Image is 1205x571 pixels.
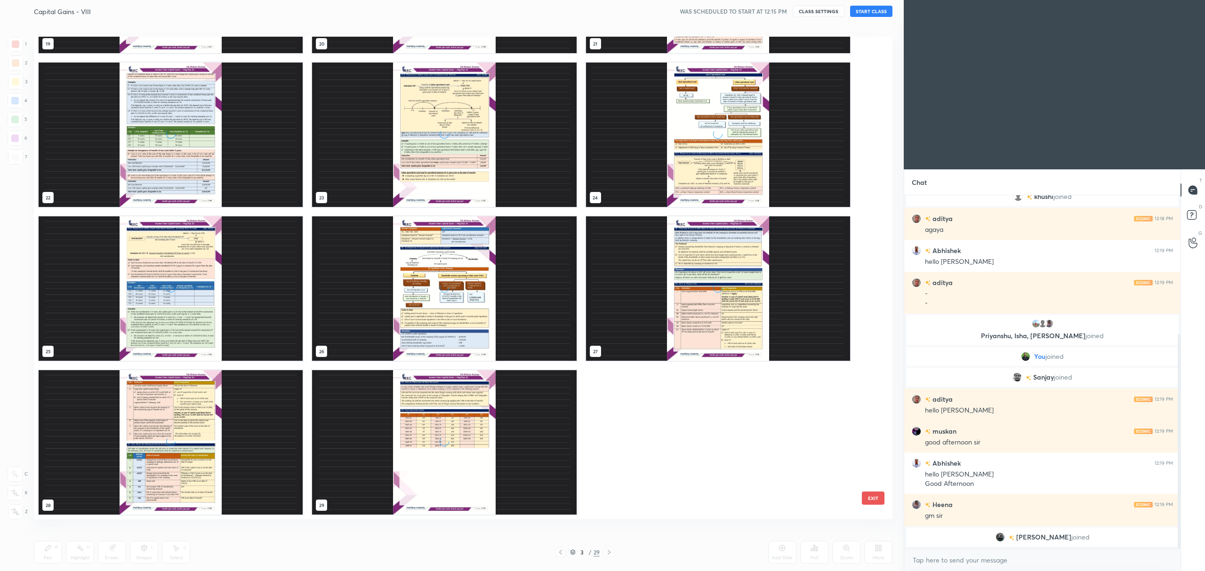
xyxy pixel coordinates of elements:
img: iconic-light.a09c19a4.png [1134,397,1153,402]
img: iconic-light.a09c19a4.png [1134,502,1153,508]
img: no-rating-badge.077c3623.svg [925,248,931,254]
div: 12:19 PM [1155,502,1173,508]
div: hello [PERSON_NAME] [925,406,1173,415]
img: 6f68f2a55eb8455e922a5563743efcb3.jpg [912,246,921,255]
span: [PERSON_NAME] [1016,533,1071,541]
span: joined [1085,331,1104,340]
img: 8430983dc3024bc59926ac31699ae35f.jpg [912,427,921,436]
div: C [8,467,28,482]
img: 43bd5b84e94d440096ad6cb504c30590.jpg [912,500,921,509]
div: grid [904,195,1181,548]
div: 12:19 PM [1155,280,1173,285]
div: Z [8,504,28,519]
img: no-rating-badge.077c3623.svg [1026,375,1031,381]
h6: muskan [931,426,956,436]
img: default.png [1038,319,1047,328]
p: G [1198,230,1202,237]
span: joined [1045,353,1064,360]
div: hello [PERSON_NAME] [925,257,1173,267]
div: 1 [8,37,27,52]
div: agaya [925,225,1173,235]
img: 43bd5b84e94d440096ad6cb504c30590.jpg [1044,319,1054,328]
div: 6 [8,131,27,146]
img: no-rating-badge.077c3623.svg [1027,195,1032,200]
div: 3 [8,74,27,89]
h5: WAS SCHEDULED TO START AT 12:15 PM [680,7,787,16]
img: no-rating-badge.077c3623.svg [1009,535,1014,540]
div: 4 [8,93,27,108]
span: You [1034,353,1045,360]
span: khushi [1034,193,1053,200]
img: e38ab81fadd44d958d0b9871958952d3.jpg [912,214,921,223]
h6: Abhishek [931,246,961,255]
div: hello [PERSON_NAME] [925,470,1173,479]
div: 12:19 PM [1155,248,1173,254]
span: joined [1071,533,1090,541]
img: no-rating-badge.077c3623.svg [925,429,931,434]
img: no-rating-badge.077c3623.svg [925,397,931,402]
div: gm sir [925,511,1173,521]
div: - [925,299,1173,308]
span: joined [1054,373,1072,381]
img: iconic-light.a09c19a4.png [1134,280,1153,285]
img: no-rating-badge.077c3623.svg [925,461,931,466]
p: D [1199,203,1202,210]
h6: Abhishek [931,458,961,468]
img: 13d9f1cd721b485da8f0617305258d4b.jpg [1031,319,1041,328]
div: 7 [8,150,27,165]
h6: aditya [931,278,953,287]
div: 12:19 PM [1155,428,1173,434]
p: T [1199,177,1202,184]
img: default.png [1013,192,1023,201]
img: 1b2d820965364134af14a78726495715.jpg [1021,352,1030,361]
p: Priyanshu, Isha, [PERSON_NAME] [912,332,1173,340]
img: no-rating-badge.077c3623.svg [925,502,931,508]
div: 3 [578,549,587,555]
img: e38ab81fadd44d958d0b9871958952d3.jpg [912,278,921,287]
span: joined [1053,193,1072,200]
h4: Capital Gains - VIII [34,7,91,16]
img: e38ab81fadd44d958d0b9871958952d3.jpg [912,395,921,404]
button: START CLASS [850,6,892,17]
div: 2 [8,56,27,71]
div: / [589,549,592,555]
div: 12:19 PM [1155,397,1173,402]
div: 12:19 PM [1155,460,1173,466]
img: iconic-light.a09c19a4.png [1134,428,1153,434]
div: Good Afternoon [925,479,1173,489]
span: Sanjay [1033,373,1054,381]
div: grid [34,37,876,519]
img: iconic-light.a09c19a4.png [1134,216,1153,222]
img: 3 [996,532,1005,542]
img: 6f68f2a55eb8455e922a5563743efcb3.jpg [912,459,921,468]
div: 5 [8,112,27,127]
div: X [8,485,28,500]
h6: Heena [931,500,953,509]
div: 29 [594,548,600,556]
div: good afternoon sir [925,438,1173,447]
button: CLASS SETTINGS [793,6,844,17]
p: Chat [904,170,934,195]
img: no-rating-badge.077c3623.svg [925,280,931,285]
button: EXIT [862,492,884,505]
h6: aditya [931,214,953,223]
h6: aditya [931,394,953,404]
img: 26c553a674e449728ac7224edc96bdc0.jpg [1012,373,1022,382]
img: no-rating-badge.077c3623.svg [925,216,931,222]
div: 12:18 PM [1155,216,1173,222]
div: - [925,289,1173,299]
